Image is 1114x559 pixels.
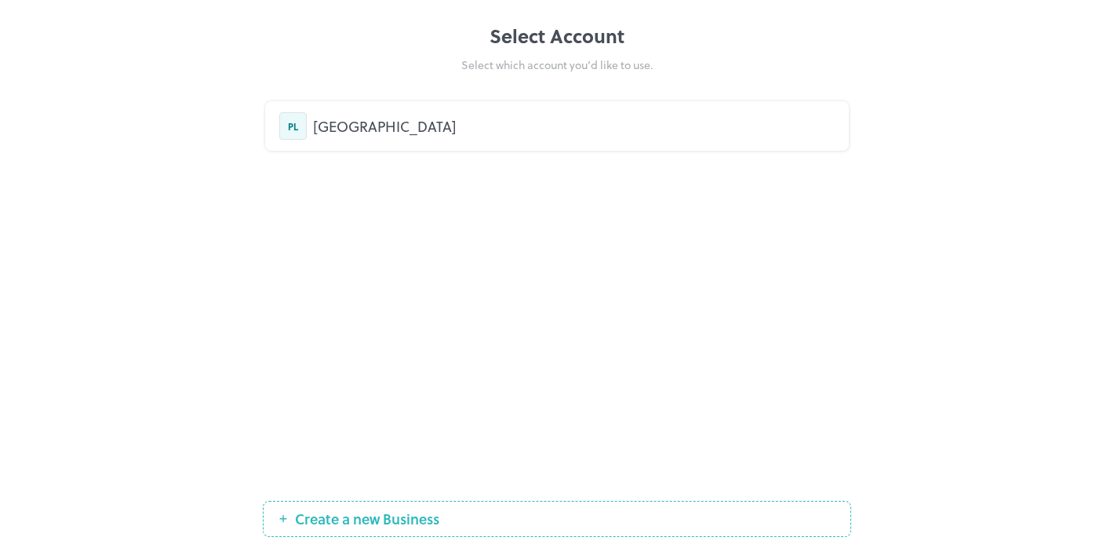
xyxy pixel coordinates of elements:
[313,115,835,137] div: [GEOGRAPHIC_DATA]
[263,501,851,537] button: Create a new Business
[287,511,447,527] span: Create a new Business
[263,22,851,50] div: Select Account
[263,57,851,73] div: Select which account you’d like to use.
[279,112,307,140] div: PL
